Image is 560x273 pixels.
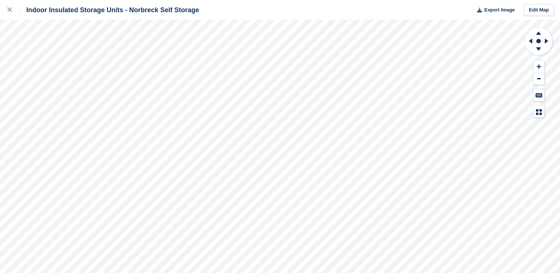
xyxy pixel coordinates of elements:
button: Keyboard Shortcuts [533,89,544,101]
button: Zoom In [533,61,544,73]
button: Map Legend [533,106,544,118]
a: Edit Map [524,4,554,16]
span: Export Image [484,6,514,14]
button: Zoom Out [533,73,544,85]
button: Export Image [473,4,515,16]
div: Indoor Insulated Storage Units - Norbreck Self Storage [20,6,199,14]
